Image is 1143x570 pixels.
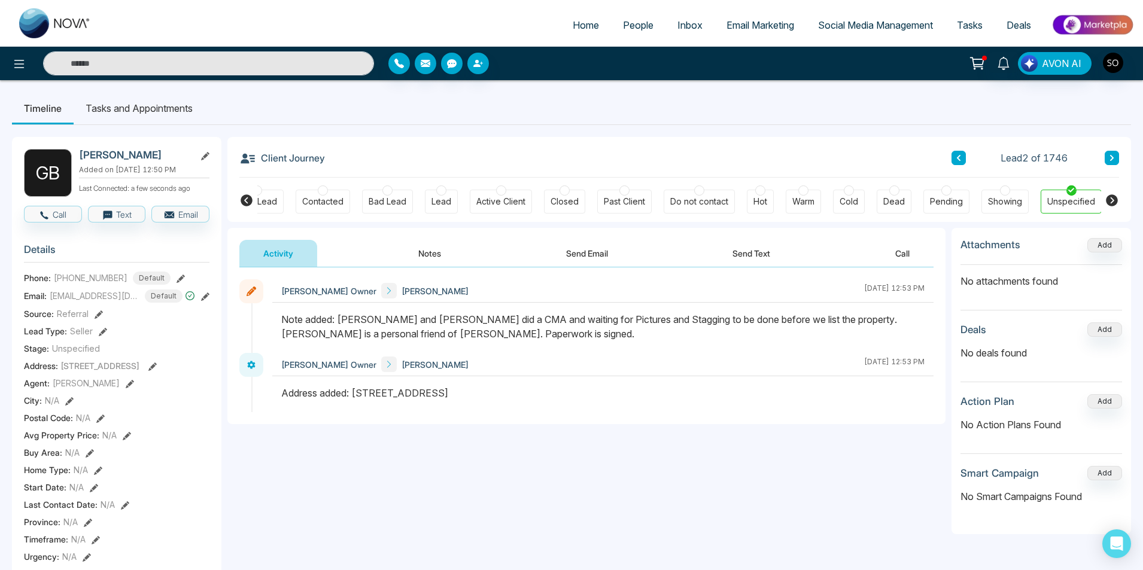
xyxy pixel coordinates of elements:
div: Hot [753,196,767,208]
span: N/A [101,498,115,511]
div: Do not contact [670,196,728,208]
button: Add [1087,466,1122,480]
span: [PERSON_NAME] Owner [281,358,376,371]
span: Start Date : [24,481,66,493]
span: N/A [45,394,59,407]
span: Email Marketing [726,19,794,31]
h3: Client Journey [239,149,325,167]
div: Contacted [302,196,343,208]
p: Last Connected: a few seconds ago [79,181,209,194]
div: Closed [551,196,579,208]
div: Unspecified [1047,196,1095,208]
span: Unspecified [52,342,100,355]
div: Active Client [476,196,525,208]
li: Timeline [12,92,74,124]
span: Default [145,289,183,303]
button: AVON AI [1018,52,1092,75]
span: Referral [57,307,89,320]
p: No Smart Campaigns Found [960,489,1122,504]
span: City : [24,394,42,407]
span: Lead Type: [24,325,67,337]
li: Tasks and Appointments [74,92,205,124]
button: Add [1087,394,1122,409]
span: Seller [70,325,93,337]
h2: [PERSON_NAME] [79,149,190,161]
span: Home Type : [24,464,71,476]
div: Past Client [604,196,645,208]
button: Notes [394,240,465,267]
span: Deals [1007,19,1031,31]
span: N/A [62,550,77,563]
p: No attachments found [960,265,1122,288]
span: [STREET_ADDRESS] [60,361,139,371]
span: Agent: [24,377,50,389]
h3: Attachments [960,239,1020,251]
span: N/A [65,446,80,459]
span: People [623,19,653,31]
div: [DATE] 12:53 PM [864,283,925,298]
button: Call [24,206,82,222]
span: Urgency : [24,550,59,563]
div: Cold [840,196,858,208]
h3: Details [24,243,209,262]
a: People [611,14,665,36]
a: Tasks [945,14,995,36]
div: New Lead [237,196,277,208]
button: Call [871,240,934,267]
div: Lead [431,196,451,208]
div: Bad Lead [369,196,406,208]
span: Address: [24,359,139,372]
span: Avg Property Price : [24,429,99,441]
span: Source: [24,307,54,320]
span: Buy Area : [24,446,62,459]
a: Inbox [665,14,715,36]
span: N/A [71,533,86,545]
div: [DATE] 12:53 PM [864,356,925,372]
span: AVON AI [1042,56,1081,71]
a: Email Marketing [715,14,806,36]
span: Phone: [24,272,51,284]
p: No Action Plans Found [960,417,1122,432]
span: N/A [69,481,84,493]
button: Send Email [542,240,632,267]
div: Pending [930,196,963,208]
a: Deals [995,14,1043,36]
div: Open Intercom Messenger [1102,529,1131,558]
a: Social Media Management [806,14,945,36]
div: G B [24,149,72,197]
p: Added on [DATE] 12:50 PM [79,164,209,175]
span: [PERSON_NAME] [402,358,469,371]
button: Email [151,206,209,222]
a: Home [561,14,611,36]
img: Market-place.gif [1049,11,1136,38]
span: [PERSON_NAME] [53,377,120,389]
div: Warm [792,196,814,208]
span: Inbox [677,19,703,31]
span: Timeframe : [24,533,68,545]
img: Lead Flow [1021,55,1038,72]
img: Nova CRM Logo [19,8,91,38]
button: Send Text [709,240,794,267]
h3: Deals [960,324,986,336]
p: No deals found [960,346,1122,360]
span: [PERSON_NAME] [402,285,469,297]
span: N/A [102,429,117,441]
span: Last Contact Date : [24,498,98,511]
span: Postal Code : [24,412,73,424]
span: Tasks [957,19,983,31]
h3: Smart Campaign [960,467,1039,479]
span: Add [1087,239,1122,249]
span: [EMAIL_ADDRESS][DOMAIN_NAME] [50,289,139,302]
span: Home [573,19,599,31]
button: Add [1087,238,1122,252]
span: N/A [63,516,78,528]
span: Social Media Management [818,19,933,31]
span: [PERSON_NAME] Owner [281,285,376,297]
span: N/A [76,412,90,424]
div: Dead [883,196,905,208]
span: Email: [24,289,47,302]
button: Text [88,206,146,222]
span: N/A [74,464,88,476]
span: Default [133,272,171,285]
span: Province : [24,516,60,528]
